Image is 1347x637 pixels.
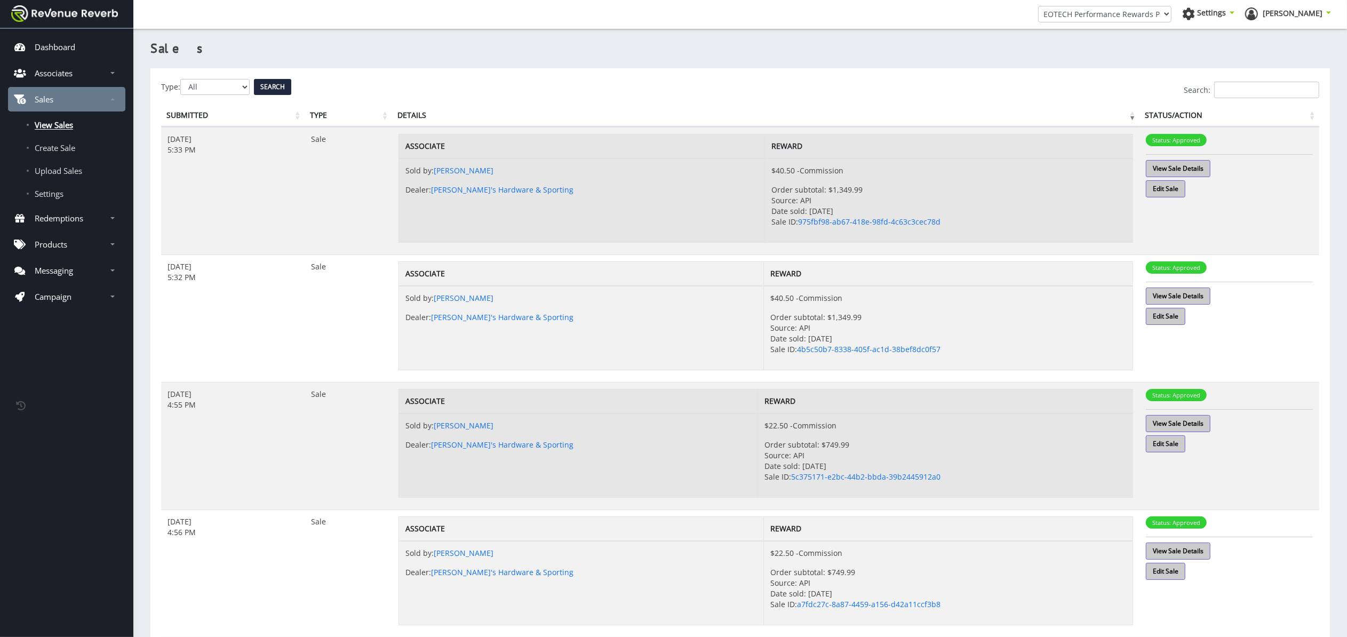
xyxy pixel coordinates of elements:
th: Reward [763,516,1133,541]
a: 975fbf98-ab67-418e-98fd-4c63c3cec78d [798,217,940,227]
td: Sale [305,127,392,254]
a: Sales [8,87,125,112]
td: [DATE] 5:33 PM [161,127,305,254]
span: Upload Sales [35,165,82,176]
span: Status: Approved [1146,389,1207,401]
a: Settings [8,183,125,204]
a: a7fdc27c-8a87-4459-a156-d42a11ccf3b8 [797,599,940,609]
p: Order subtotal: $1,349.99 Source: API Date sold: [DATE] Sale ID: [771,185,1126,227]
th: Type: activate to sort column ascending [305,105,392,127]
th: Associate [398,516,763,541]
p: Associates [35,68,73,78]
a: [PERSON_NAME] [434,293,493,303]
a: [PERSON_NAME] [434,548,493,558]
a: 5c375171-e2bc-44b2-bbda-39b2445912a0 [791,472,940,482]
a: Settings [1182,7,1234,23]
a: View Sale Details [1146,160,1210,177]
p: Dashboard [35,42,75,52]
input: Search: [1214,82,1319,98]
td: [DATE] 4:56 PM [161,509,305,637]
p: $40.50 - [771,165,1126,176]
th: Submitted: activate to sort column ascending [161,105,305,127]
td: Sale [305,509,392,637]
p: Dealer: [405,185,758,195]
a: Associates [8,61,125,85]
p: Sales [35,94,53,105]
form: Type: [161,79,1319,95]
td: [DATE] 4:55 PM [161,382,305,509]
a: Upload Sales [8,160,125,181]
a: Edit Sale [1146,435,1185,452]
th: Reward [758,389,1133,413]
span: Settings [35,188,63,199]
span: [PERSON_NAME] [1263,8,1322,18]
span: Status: Approved [1146,516,1207,529]
p: $22.50 - [770,548,1126,559]
a: Edit Sale [1146,180,1185,197]
td: Sale [305,254,392,382]
p: Campaign [35,291,71,302]
p: $40.50 - [770,293,1126,304]
span: Status: Approved [1146,261,1207,274]
span: Create Sale [35,142,75,153]
span: Commission [793,420,836,431]
a: Campaign [8,284,125,309]
a: View Sale Details [1146,415,1210,432]
th: Details: activate to sort column ascending [392,105,1139,127]
a: [PERSON_NAME]'s Hardware & Sporting [431,312,573,322]
th: Associate [398,134,764,158]
p: Messaging [35,265,73,276]
a: [PERSON_NAME] [1245,7,1331,23]
a: View Sales [8,114,125,136]
a: Dashboard [8,35,125,59]
th: Reward [763,261,1133,286]
a: Edit Sale [1146,563,1185,580]
p: Order subtotal: $749.99 Source: API Date sold: [DATE] Sale ID: [764,440,1126,482]
img: ph-profile.png [1245,7,1258,20]
p: Sold by: [405,165,758,176]
p: Sold by: [405,420,751,431]
a: Products [8,232,125,257]
a: [PERSON_NAME]'s Hardware & Sporting [431,567,573,577]
th: Associate [398,389,758,413]
a: [PERSON_NAME] [434,420,493,431]
a: Create Sale [8,137,125,158]
a: Redemptions [8,206,125,230]
p: Sold by: [405,548,757,559]
p: Order subtotal: $1,349.99 Source: API Date sold: [DATE] Sale ID: [770,312,1126,355]
span: Commission [800,165,843,176]
label: Search: [1184,82,1319,98]
td: Sale [305,382,392,509]
p: Order subtotal: $749.99 Source: API Date sold: [DATE] Sale ID: [770,567,1126,610]
th: Status/Action: activate to sort column ascending [1139,105,1319,127]
a: [PERSON_NAME]'s Hardware & Sporting [431,185,573,195]
h3: Sales [150,39,1330,58]
a: [PERSON_NAME]'s Hardware & Sporting [431,440,573,450]
a: [PERSON_NAME] [434,165,493,176]
p: $22.50 - [764,420,1126,431]
p: Dealer: [405,312,757,323]
th: Associate [398,261,763,286]
span: Status: Approved [1146,134,1207,146]
span: Commission [799,548,842,558]
input: Search [254,79,291,95]
a: Edit Sale [1146,308,1185,325]
span: Commission [799,293,842,303]
span: Settings [1197,7,1226,18]
span: View Sales [35,120,73,130]
p: Dealer: [405,440,751,450]
a: View Sale Details [1146,288,1210,305]
a: Messaging [8,258,125,283]
p: Dealer: [405,567,757,578]
a: View Sale Details [1146,543,1210,560]
p: Redemptions [35,213,83,224]
p: Sold by: [405,293,757,304]
p: Products [35,239,67,250]
th: Reward [764,134,1133,158]
a: 4b5c50b7-8338-405f-ac1d-38bef8dc0f57 [797,344,940,354]
img: navbar brand [11,5,118,22]
td: [DATE] 5:32 PM [161,254,305,382]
